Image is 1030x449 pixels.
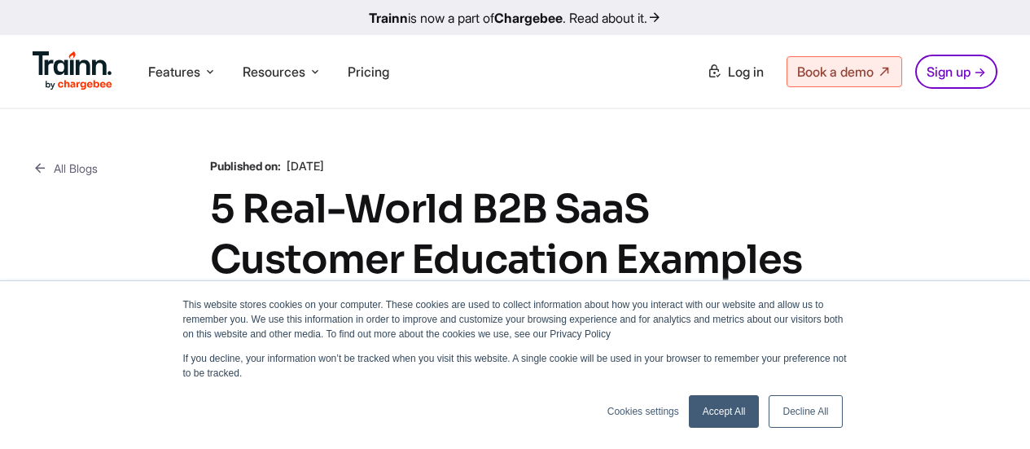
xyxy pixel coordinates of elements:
p: This website stores cookies on your computer. These cookies are used to collect information about... [183,297,848,341]
b: Trainn [369,10,408,26]
span: Features [148,63,200,81]
b: Chargebee [494,10,563,26]
a: Pricing [348,64,389,80]
a: Log in [697,57,774,86]
h1: 5 Real-World B2B SaaS Customer Education Examples [210,184,821,285]
p: If you decline, your information won’t be tracked when you visit this website. A single cookie wi... [183,351,848,381]
span: Book a demo [797,64,874,80]
a: Book a demo [787,56,902,87]
a: All Blogs [33,158,98,178]
a: Accept All [689,395,760,428]
a: Sign up → [915,55,997,89]
span: Log in [728,64,764,80]
span: Resources [243,63,305,81]
a: Decline All [769,395,842,428]
img: Trainn Logo [33,51,112,90]
span: [DATE] [287,159,324,173]
b: Published on: [210,159,281,173]
a: Cookies settings [607,404,679,419]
